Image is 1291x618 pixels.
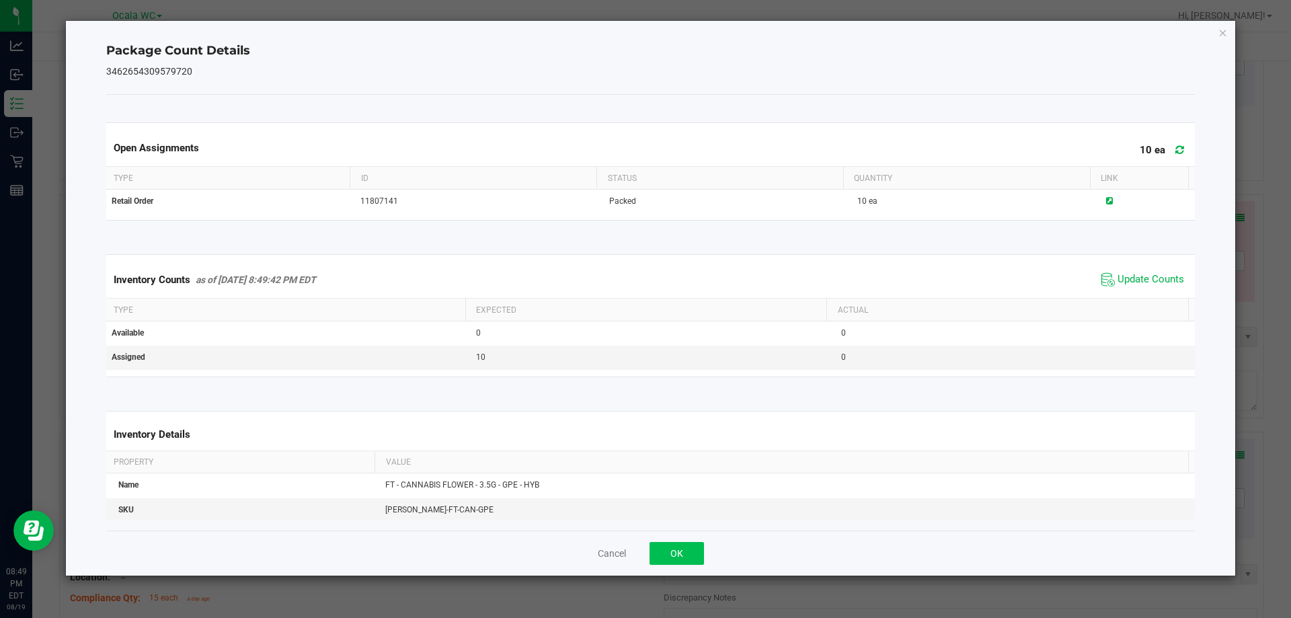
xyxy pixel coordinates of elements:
span: SKU [118,505,134,514]
span: as of [DATE] 8:49:42 PM EDT [196,274,316,285]
span: Status [608,173,637,183]
span: Inventory Counts [114,274,190,286]
button: Cancel [598,547,626,560]
span: Value [386,457,411,467]
span: 10 [857,196,867,206]
span: [PERSON_NAME]-FT-CAN-GPE [385,505,494,514]
span: 10 [1140,144,1152,156]
h5: 3462654309579720 [106,67,1196,77]
span: Update Counts [1118,273,1184,286]
span: Open Assignments [114,142,199,154]
span: FT - CANNABIS FLOWER - 3.5G - GPE - HYB [385,480,539,490]
button: Close [1218,24,1228,40]
span: Quantity [854,173,892,183]
span: Inventory Details [114,428,190,440]
span: Assigned [112,352,145,362]
span: Actual [838,305,868,315]
span: ID [361,173,368,183]
span: Property [114,457,153,467]
span: 0 [841,328,846,338]
span: 10 [476,352,485,362]
span: 0 [476,328,481,338]
span: Type [114,305,133,315]
span: ea [1155,144,1165,156]
h4: Package Count Details [106,42,1196,60]
span: Packed [609,196,636,206]
span: Link [1101,173,1118,183]
span: ea [869,196,877,206]
span: Expected [476,305,516,315]
span: 0 [841,352,846,362]
span: Available [112,328,144,338]
button: OK [650,542,704,565]
span: 11807141 [360,196,398,206]
span: Name [118,480,139,490]
iframe: Resource center [13,510,54,551]
span: Type [114,173,133,183]
span: Retail Order [112,196,153,206]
